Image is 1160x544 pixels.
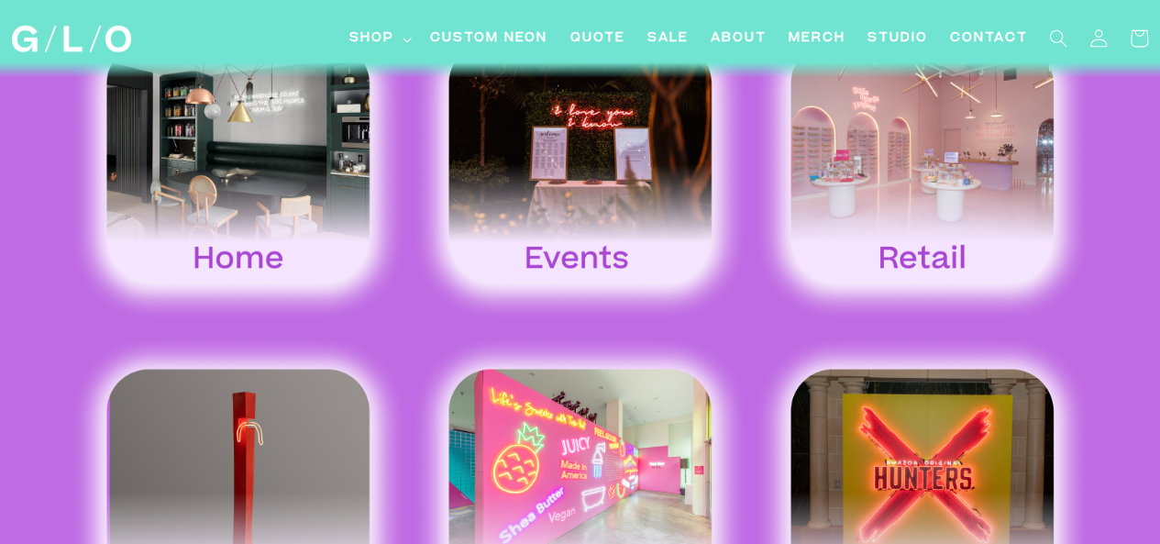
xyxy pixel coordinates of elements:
span: Shop [349,29,394,49]
summary: Shop [338,18,419,60]
span: Custom Neon [430,29,547,49]
iframe: Chat Widget [830,287,1160,544]
span: Contact [949,29,1027,49]
a: GLO Studio [5,19,138,60]
span: SALE [646,29,688,49]
a: Studio [856,18,938,60]
a: SALE [635,18,699,60]
img: GLO Studio [12,26,131,52]
a: Custom Neon [419,18,558,60]
a: Quote [558,18,635,60]
img: Home [67,6,409,324]
summary: Search [1038,18,1078,59]
a: About [699,18,777,60]
span: About [710,29,766,49]
span: Studio [867,29,927,49]
img: Events [409,6,751,324]
img: Retail [751,6,1093,324]
span: Quote [569,29,624,49]
span: Merch [788,29,845,49]
a: Contact [938,18,1038,60]
a: Merch [777,18,856,60]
